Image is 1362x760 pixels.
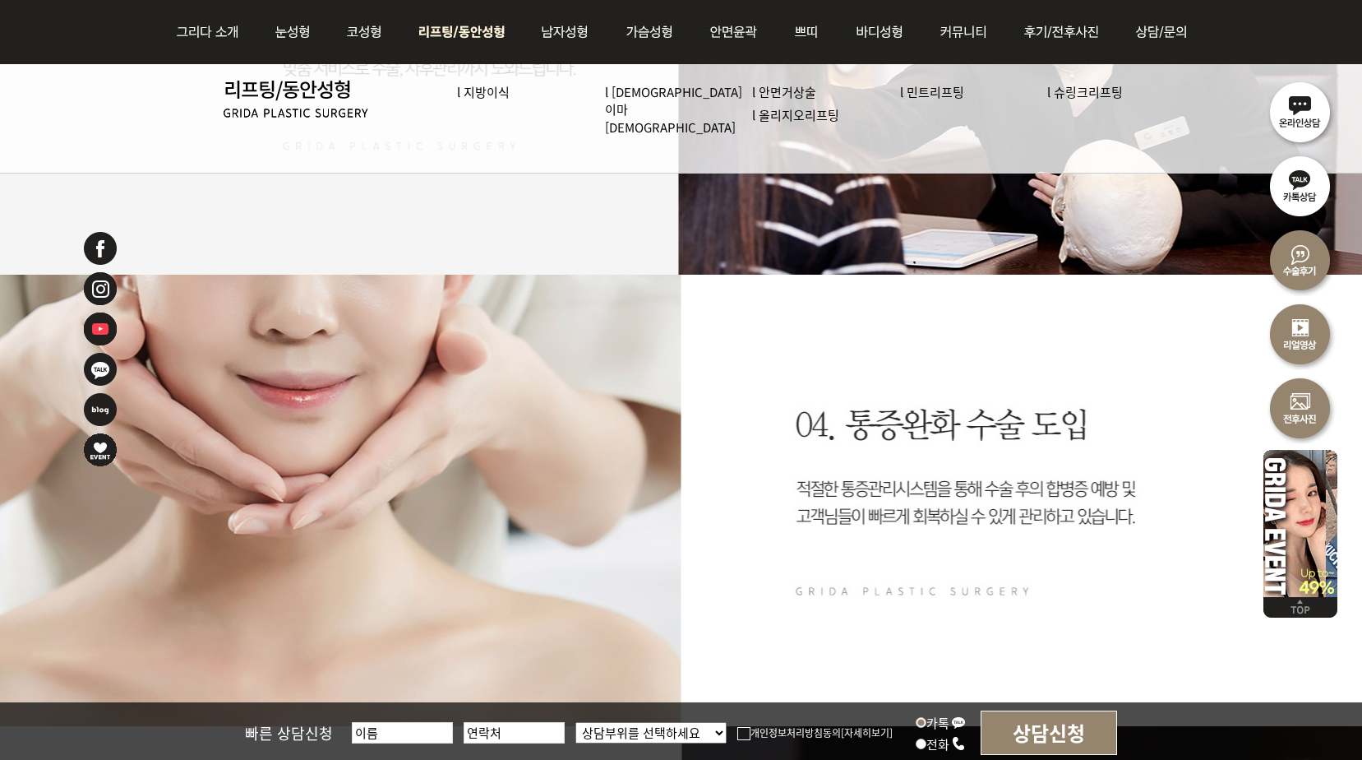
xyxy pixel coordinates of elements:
span: 빠른 상담신청 [245,722,333,744]
img: 네이버블로그 [82,392,118,428]
input: 이름 [352,722,453,744]
input: 전화 [916,739,926,749]
label: 개인정보처리방침동의 [737,725,841,739]
a: [자세히보기] [841,725,893,739]
a: l 올리지오리프팅 [752,106,839,123]
img: 유투브 [82,311,118,347]
input: 카톡 [916,717,926,728]
a: l 안면거상술 [752,83,816,100]
a: l [DEMOGRAPHIC_DATA] 이마[DEMOGRAPHIC_DATA] [605,83,742,136]
img: 동안성형 [224,80,368,118]
a: l 민트리프팅 [900,83,964,100]
label: 전화 [916,735,966,753]
img: 인스타그램 [82,271,118,307]
img: 카톡상담 [1263,148,1337,222]
img: call_icon.png [951,736,966,751]
img: 리얼영상 [1263,296,1337,370]
a: l 슈링크리프팅 [1047,83,1123,100]
label: 카톡 [916,714,966,731]
img: kakao_icon.png [951,715,966,730]
img: 수술전후사진 [1263,370,1337,444]
img: 수술후기 [1263,222,1337,296]
img: 이벤트 [1263,444,1337,597]
input: 연락처 [464,722,565,744]
img: 이벤트 [82,432,118,468]
a: l 지방이식 [457,83,510,100]
img: 온라인상담 [1263,74,1337,148]
img: checkbox.png [737,727,750,740]
input: 상담신청 [981,711,1117,755]
img: 카카오톡 [82,351,118,387]
img: 위로가기 [1263,597,1337,618]
img: 페이스북 [82,230,118,266]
